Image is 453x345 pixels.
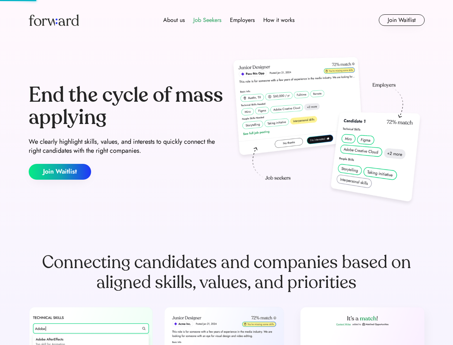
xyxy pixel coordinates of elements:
[163,16,185,24] div: About us
[29,164,91,180] button: Join Waitlist
[193,16,221,24] div: Job Seekers
[29,137,224,155] div: We clearly highlight skills, values, and interests to quickly connect the right candidates with t...
[230,55,425,209] img: hero-image.png
[29,14,79,26] img: Forward logo
[29,84,224,128] div: End the cycle of mass applying
[263,16,294,24] div: How it works
[29,252,425,293] div: Connecting candidates and companies based on aligned skills, values, and priorities
[379,14,425,26] button: Join Waitlist
[230,16,255,24] div: Employers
